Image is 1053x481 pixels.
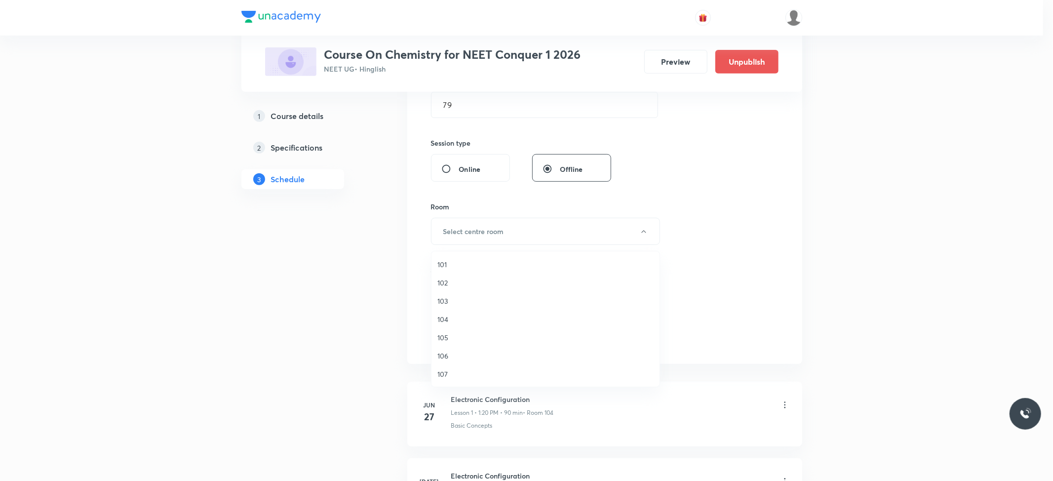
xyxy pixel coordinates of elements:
[437,369,654,379] span: 107
[437,296,654,306] span: 103
[437,314,654,324] span: 104
[437,332,654,343] span: 105
[437,278,654,288] span: 102
[437,259,654,270] span: 101
[437,351,654,361] span: 106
